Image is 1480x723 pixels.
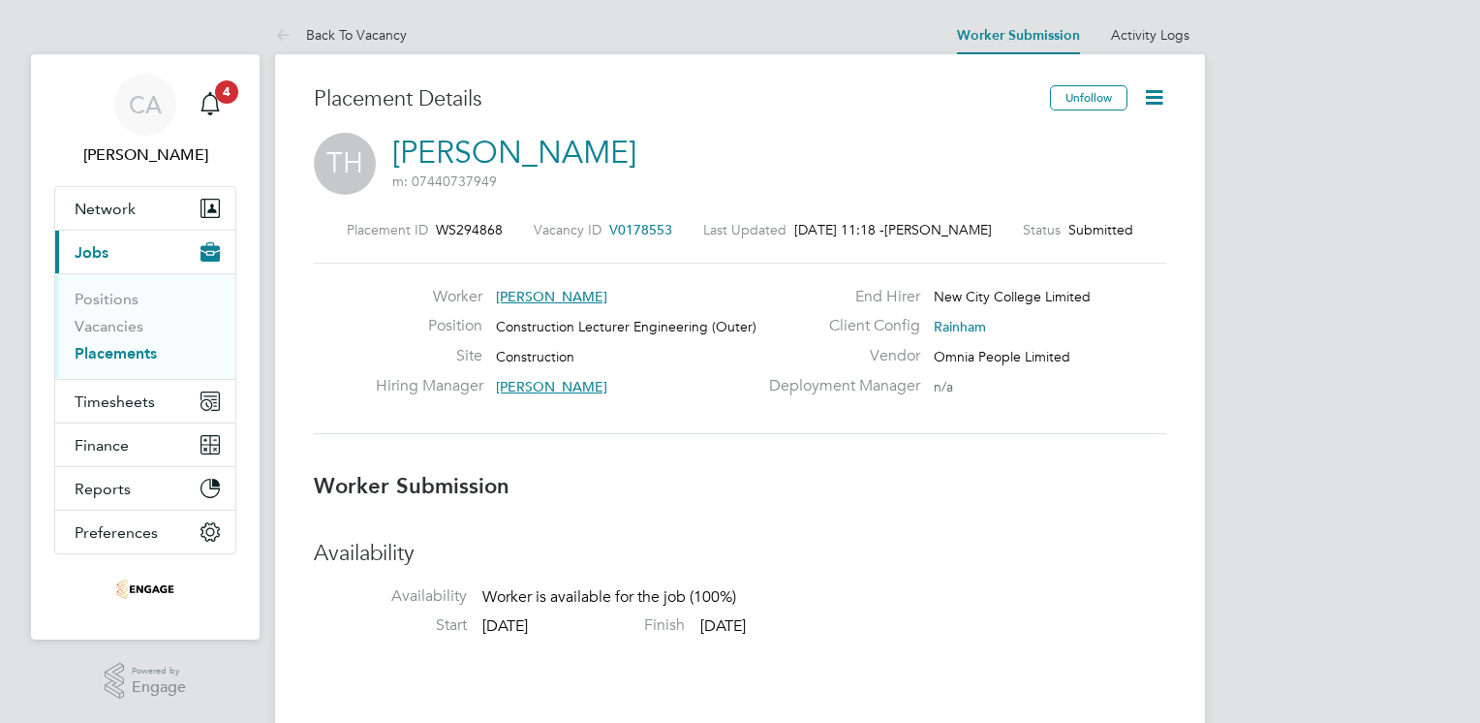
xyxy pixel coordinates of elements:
a: [PERSON_NAME] [392,134,636,172]
button: Unfollow [1050,85,1127,110]
a: Worker Submission [957,27,1080,44]
label: Hiring Manager [376,376,482,396]
span: Omnia People Limited [934,348,1070,365]
h3: Availability [314,540,1166,568]
span: n/a [934,378,953,395]
button: Preferences [55,511,235,553]
label: Vendor [757,346,920,366]
a: Positions [75,290,139,308]
label: Placement ID [347,221,428,238]
a: 4 [191,74,230,136]
button: Reports [55,467,235,510]
label: Last Updated [703,221,786,238]
span: [DATE] [700,616,746,636]
span: Construction [496,348,574,365]
label: Position [376,316,482,336]
button: Finance [55,424,235,466]
a: CA[PERSON_NAME] [54,74,236,167]
span: [PERSON_NAME] [884,221,992,238]
label: Client Config [757,316,920,336]
span: Engage [132,679,186,696]
span: Preferences [75,523,158,542]
button: Network [55,187,235,230]
a: Activity Logs [1111,26,1189,44]
label: End Hirer [757,287,920,307]
a: Powered byEngage [105,663,187,700]
span: [PERSON_NAME] [496,288,607,305]
label: Availability [314,586,467,607]
div: Jobs [55,273,235,379]
span: WS294868 [436,221,503,238]
nav: Main navigation [31,54,260,640]
span: Finance [75,436,129,455]
span: Jobs [75,243,108,262]
span: TH [314,133,376,195]
button: Timesheets [55,380,235,423]
label: Deployment Manager [757,376,920,396]
b: Worker Submission [314,473,509,499]
span: 4 [215,80,238,104]
span: m: 07440737949 [392,173,497,190]
span: CA [129,92,162,117]
span: Rainham [934,318,986,335]
span: [DATE] 11:18 - [794,221,884,238]
a: Vacancies [75,317,143,335]
span: Reports [75,480,131,498]
a: Placements [75,344,157,362]
a: Back To Vacancy [275,26,407,44]
img: omniapeople-logo-retina.png [116,574,174,605]
label: Finish [532,615,685,636]
span: Timesheets [75,393,155,411]
span: Worker is available for the job (100%) [482,587,736,607]
label: Site [376,346,482,366]
span: [PERSON_NAME] [496,378,607,395]
span: Powered by [132,663,186,679]
span: New City College Limited [934,288,1091,305]
label: Vacancy ID [534,221,601,238]
label: Status [1023,221,1061,238]
span: Construction Lecturer Engineering (Outer) [496,318,756,335]
span: V0178553 [609,221,672,238]
span: Network [75,200,136,218]
label: Start [314,615,467,636]
h3: Placement Details [314,85,1035,113]
span: Charlotte Allen [54,143,236,167]
a: Go to home page [54,574,236,605]
button: Jobs [55,231,235,273]
span: Submitted [1068,221,1133,238]
span: [DATE] [482,616,528,636]
label: Worker [376,287,482,307]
